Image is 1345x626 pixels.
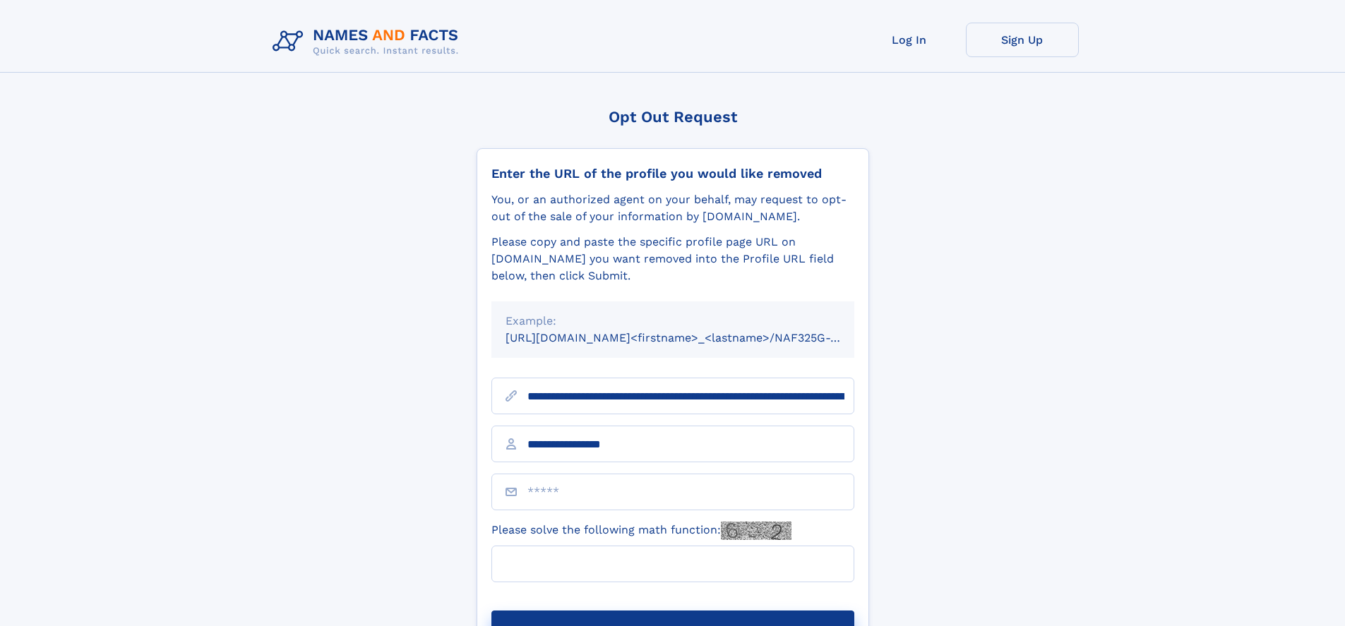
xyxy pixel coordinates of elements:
label: Please solve the following math function: [491,522,791,540]
div: Enter the URL of the profile you would like removed [491,166,854,181]
div: Example: [506,313,840,330]
a: Log In [853,23,966,57]
img: Logo Names and Facts [267,23,470,61]
div: Opt Out Request [477,108,869,126]
div: Please copy and paste the specific profile page URL on [DOMAIN_NAME] you want removed into the Pr... [491,234,854,284]
a: Sign Up [966,23,1079,57]
div: You, or an authorized agent on your behalf, may request to opt-out of the sale of your informatio... [491,191,854,225]
small: [URL][DOMAIN_NAME]<firstname>_<lastname>/NAF325G-xxxxxxxx [506,331,881,344]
